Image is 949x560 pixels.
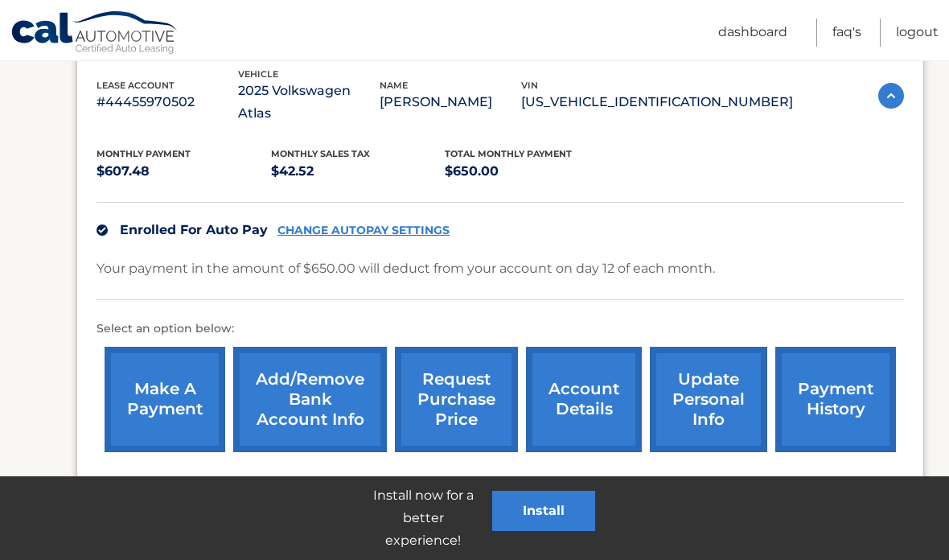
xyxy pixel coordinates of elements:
[521,91,793,113] p: [US_VEHICLE_IDENTIFICATION_NUMBER]
[97,91,238,113] p: #44455970502
[271,148,370,159] span: Monthly sales Tax
[97,257,715,280] p: Your payment in the amount of $650.00 will deduct from your account on day 12 of each month.
[445,148,572,159] span: Total Monthly Payment
[10,10,179,57] a: Cal Automotive
[380,91,521,113] p: [PERSON_NAME]
[832,19,861,47] a: FAQ's
[97,148,191,159] span: Monthly Payment
[271,160,446,183] p: $42.52
[775,347,896,452] a: payment history
[492,491,595,531] button: Install
[233,347,387,452] a: Add/Remove bank account info
[97,80,175,91] span: lease account
[97,224,108,236] img: check.svg
[97,319,904,339] p: Select an option below:
[105,347,225,452] a: make a payment
[380,80,408,91] span: name
[238,68,278,80] span: vehicle
[277,224,450,237] a: CHANGE AUTOPAY SETTINGS
[395,347,518,452] a: request purchase price
[650,347,767,452] a: update personal info
[354,484,492,552] p: Install now for a better experience!
[896,19,939,47] a: Logout
[445,160,619,183] p: $650.00
[238,80,380,125] p: 2025 Volkswagen Atlas
[521,80,538,91] span: vin
[120,222,268,237] span: Enrolled For Auto Pay
[97,160,271,183] p: $607.48
[526,347,642,452] a: account details
[878,83,904,109] img: accordion-active.svg
[718,19,787,47] a: Dashboard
